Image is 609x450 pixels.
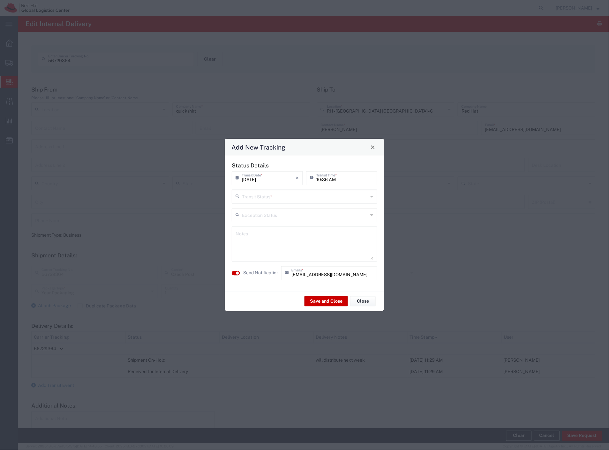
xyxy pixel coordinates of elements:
button: Close [368,143,377,151]
agx-label: Send Notification [243,270,278,277]
h4: Add New Tracking [232,143,286,152]
label: Send Notification [243,270,279,277]
button: Save and Close [304,296,348,306]
i: × [296,173,299,183]
h5: Status Details [232,162,377,169]
button: Close [350,296,376,306]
